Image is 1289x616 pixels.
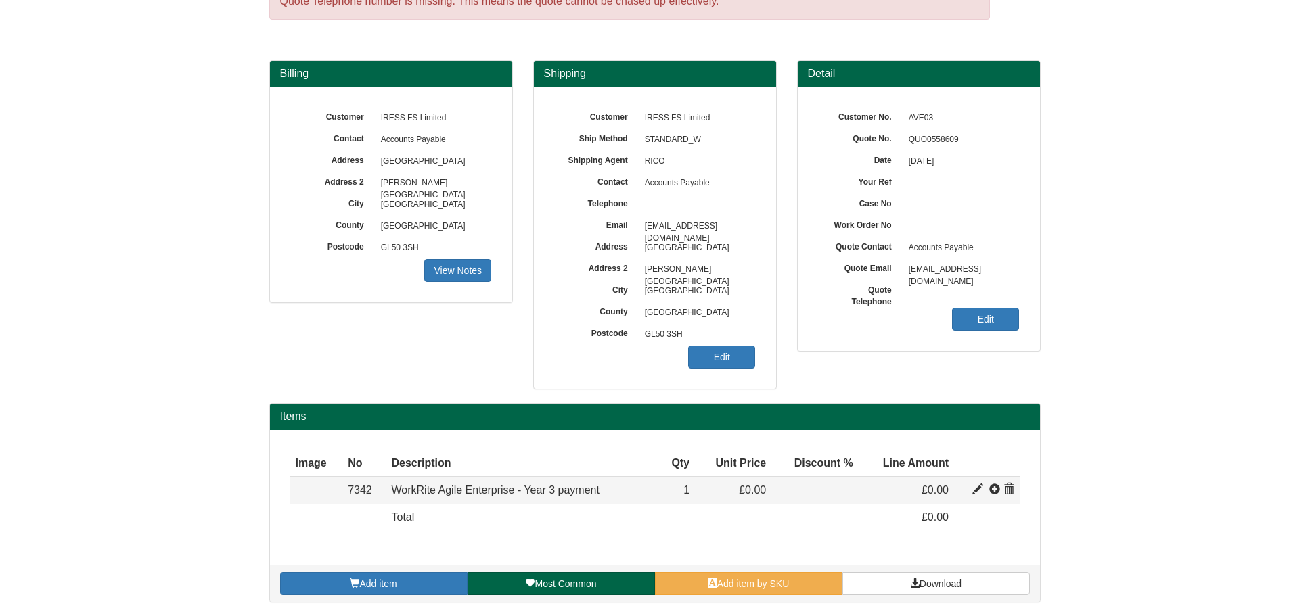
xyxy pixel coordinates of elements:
[920,578,962,589] span: Download
[638,324,756,346] span: GL50 3SH
[842,572,1030,595] a: Download
[554,281,638,296] label: City
[952,308,1019,331] a: Edit
[818,194,902,210] label: Case No
[902,259,1020,281] span: [EMAIL_ADDRESS][DOMAIN_NAME]
[290,129,374,145] label: Contact
[342,450,386,477] th: No
[280,68,502,80] h3: Billing
[374,108,492,129] span: IRESS FS Limited
[554,302,638,318] label: County
[374,151,492,172] span: [GEOGRAPHIC_DATA]
[818,237,902,253] label: Quote Contact
[554,324,638,339] label: Postcode
[374,216,492,237] span: [GEOGRAPHIC_DATA]
[695,450,771,477] th: Unit Price
[638,172,756,194] span: Accounts Payable
[638,237,756,259] span: [GEOGRAPHIC_DATA]
[374,129,492,151] span: Accounts Payable
[359,578,397,589] span: Add item
[544,68,766,80] h3: Shipping
[902,129,1020,151] span: QUO0558609
[818,281,902,308] label: Quote Telephone
[818,216,902,231] label: Work Order No
[638,151,756,172] span: RICO
[290,172,374,188] label: Address 2
[638,216,756,237] span: [EMAIL_ADDRESS][DOMAIN_NAME]
[554,259,638,275] label: Address 2
[818,108,902,123] label: Customer No.
[374,172,492,194] span: [PERSON_NAME][GEOGRAPHIC_DATA]
[808,68,1030,80] h3: Detail
[638,129,756,151] span: STANDARD_W
[638,281,756,302] span: [GEOGRAPHIC_DATA]
[902,237,1020,259] span: Accounts Payable
[290,216,374,231] label: County
[859,450,954,477] th: Line Amount
[374,237,492,259] span: GL50 3SH
[638,259,756,281] span: [PERSON_NAME][GEOGRAPHIC_DATA]
[688,346,755,369] a: Edit
[554,237,638,253] label: Address
[739,484,766,496] span: £0.00
[535,578,596,589] span: Most Common
[922,484,949,496] span: £0.00
[290,108,374,123] label: Customer
[290,237,374,253] label: Postcode
[386,450,658,477] th: Description
[818,151,902,166] label: Date
[554,172,638,188] label: Contact
[374,194,492,216] span: [GEOGRAPHIC_DATA]
[554,151,638,166] label: Shipping Agent
[342,477,386,504] td: 7342
[902,108,1020,129] span: AVE03
[554,194,638,210] label: Telephone
[922,511,949,523] span: £0.00
[818,172,902,188] label: Your Ref
[771,450,859,477] th: Discount %
[902,151,1020,172] span: [DATE]
[638,108,756,129] span: IRESS FS Limited
[683,484,689,496] span: 1
[391,484,599,496] span: WorkRite Agile Enterprise - Year 3 payment
[717,578,790,589] span: Add item by SKU
[554,216,638,231] label: Email
[386,504,658,531] td: Total
[659,450,695,477] th: Qty
[554,129,638,145] label: Ship Method
[818,129,902,145] label: Quote No.
[280,410,1030,423] h2: Items
[554,108,638,123] label: Customer
[818,259,902,275] label: Quote Email
[424,259,491,282] a: View Notes
[638,302,756,324] span: [GEOGRAPHIC_DATA]
[290,151,374,166] label: Address
[290,194,374,210] label: City
[290,450,343,477] th: Image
